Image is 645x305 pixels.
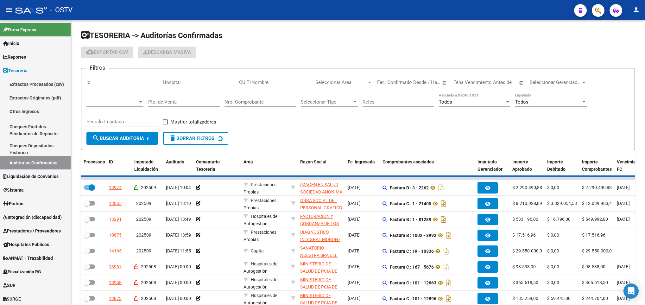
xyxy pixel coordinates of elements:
span: Fc. Ingresada [348,159,375,164]
i: Descargar documento [445,230,453,240]
span: $ 185.259,00 [512,296,538,301]
span: Prestaciones Propias [243,182,276,194]
span: 202509 [136,232,151,238]
span: [DATE] [617,201,630,206]
span: 202508 [141,264,156,269]
span: Imputado Liquidación [134,159,158,172]
span: [DATE] [348,232,361,238]
mat-icon: person [632,6,640,14]
span: $ 2.290.490,88 [512,185,542,190]
span: Area [243,159,253,164]
span: $ 2.290.490,88 [582,185,612,190]
input: Fecha fin [408,79,439,85]
datatable-header-cell: Auditado [163,155,193,176]
span: $ 244.704,00 [582,296,608,301]
div: - 30715497456 [300,213,343,226]
datatable-header-cell: Imputado Liquidación [132,155,163,176]
span: Liquidación de Convenios [3,173,59,180]
span: $ 98.538,00 [582,264,605,269]
span: $ 0,00 [547,248,559,253]
span: $ 12.039.983,47 [582,201,614,206]
span: Mostrar totalizadores [170,118,216,126]
span: [DATE] 00:00 [166,296,191,301]
span: Importe Aprobado [512,159,532,172]
span: [DATE] [617,185,630,190]
span: $ 17.516,96 [512,232,536,238]
i: Descargar documento [445,278,453,288]
div: 13974 [109,184,122,191]
span: Hospitales Públicos [3,241,49,248]
span: Razon Social [300,159,326,164]
span: Importe Debitado [547,159,566,172]
button: Open calendar [441,79,448,86]
span: $ 59.445,00 [547,296,571,301]
datatable-header-cell: Imputado Gerenciador [475,155,510,176]
datatable-header-cell: Importe Comprobantes [579,155,614,176]
span: [DATE] 00:00 [166,264,191,269]
span: [DATE] [348,280,361,285]
span: $ 8.210.928,89 [512,201,542,206]
span: Firma Express [3,26,36,33]
span: FACTURACION Y COBRANZA DE LOS EFECTORES PUBLICOS S.E. [300,214,339,240]
span: 202509 [141,185,156,190]
strong: Factura B : 3 - 2262 [390,185,429,190]
span: Imputado Gerenciador [477,159,503,172]
button: Descarga Masiva [138,47,196,58]
span: Reportes [3,54,26,60]
datatable-header-cell: Importe Debitado [545,155,579,176]
span: $ 3.829.054,58 [547,201,577,206]
span: - OSTV [50,3,73,17]
mat-icon: cloud_download [86,48,94,56]
span: Importe Comprobantes [582,159,612,172]
span: Todos [439,99,452,105]
span: Hospitales de Autogestión [243,277,277,289]
span: $ 365.618,50 [512,280,538,285]
span: 202509 [136,248,151,253]
datatable-header-cell: Area [241,155,288,176]
div: 13958 [109,279,122,286]
span: $ 0,00 [547,232,559,238]
span: $ 98.538,00 [512,264,536,269]
strong: Factura C : 167 - 5676 [390,264,434,270]
span: Comprobantes asociados [383,159,434,164]
span: MINISTERIO DE SALUD DE PCIA DE BSAS [300,261,337,281]
span: Vencimiento FC [617,159,642,172]
strong: Factura C : 101 - 12663 [390,280,436,285]
span: $ 29.550.000,00 [512,248,545,253]
datatable-header-cell: Razon Social [298,155,345,176]
i: Descargar documento [442,262,450,272]
span: SANATORIO NUESTRA SRA DEL PILAR SA [300,245,338,265]
span: Capita [251,248,264,253]
span: Procesado [84,159,105,164]
button: Exportar CSV [81,47,133,58]
div: 13967 [109,263,122,270]
div: - 30708905174 [300,181,343,194]
span: Prestadores / Proveedores [3,227,61,234]
span: Padrón [3,200,23,207]
span: [DATE] 13:49 [166,217,191,222]
h3: Filtros [86,63,108,72]
button: Buscar Auditoria [86,132,158,145]
span: [DATE] 13:10 [166,201,191,206]
datatable-header-cell: Comprobantes asociados [380,155,475,176]
div: - 30626983398 [300,276,343,289]
i: Descargar documento [439,214,448,225]
span: IMAGEN EN SALUD SOCIEDAD ANONIMA [300,182,342,194]
span: [DATE] [617,280,630,285]
strong: Factura C : 101 - 12896 [390,296,436,301]
span: [DATE] [617,217,630,222]
datatable-header-cell: Comentario Tesoreria [193,155,241,176]
span: SURGE [3,295,21,302]
span: ANMAT - Trazabilidad [3,255,53,262]
span: Inicio [3,40,19,47]
div: - 30626983398 [300,260,343,274]
strong: Factura B : 1 - 81289 [390,217,431,222]
div: 10875 [109,232,122,239]
div: 13291 [109,216,122,223]
span: [DATE] [348,185,361,190]
span: Hospitales de Autogestión [243,261,277,274]
strong: Factura B : 1002 - 8992 [390,233,436,238]
div: 13873 [109,295,122,302]
div: 13855 [109,200,122,207]
span: 202509 [136,217,151,222]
